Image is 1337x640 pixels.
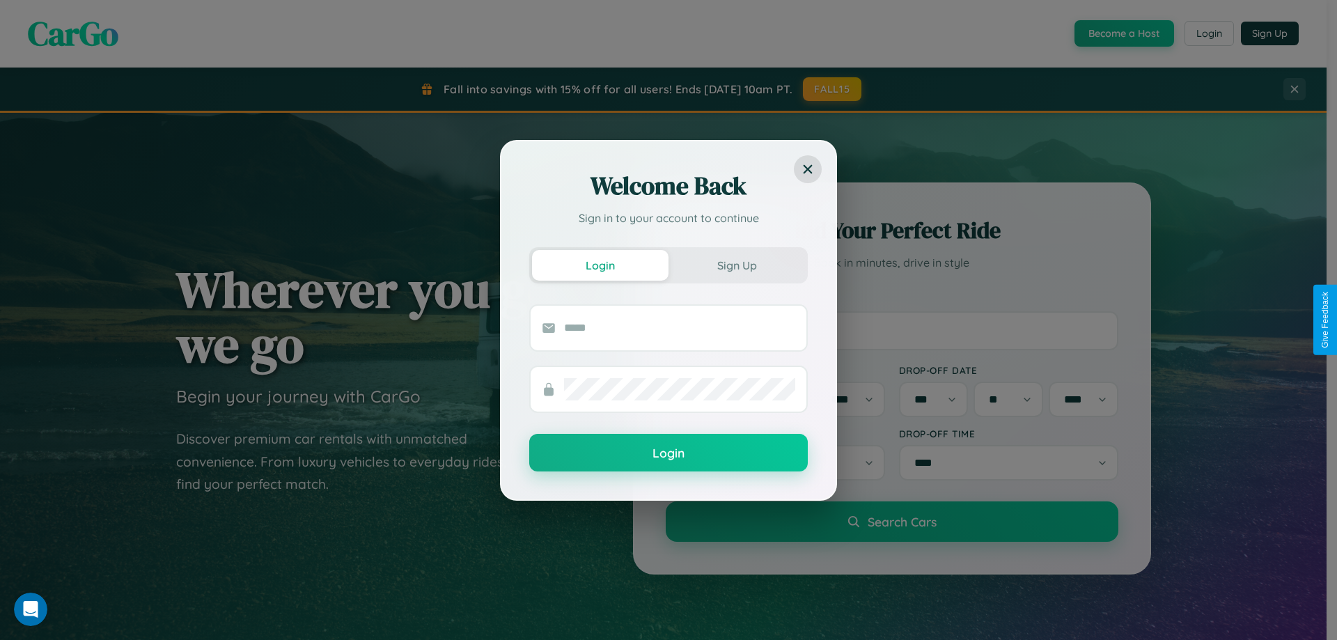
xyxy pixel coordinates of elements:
[532,250,668,281] button: Login
[529,210,808,226] p: Sign in to your account to continue
[529,169,808,203] h2: Welcome Back
[14,593,47,626] iframe: Intercom live chat
[668,250,805,281] button: Sign Up
[1320,292,1330,348] div: Give Feedback
[529,434,808,471] button: Login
